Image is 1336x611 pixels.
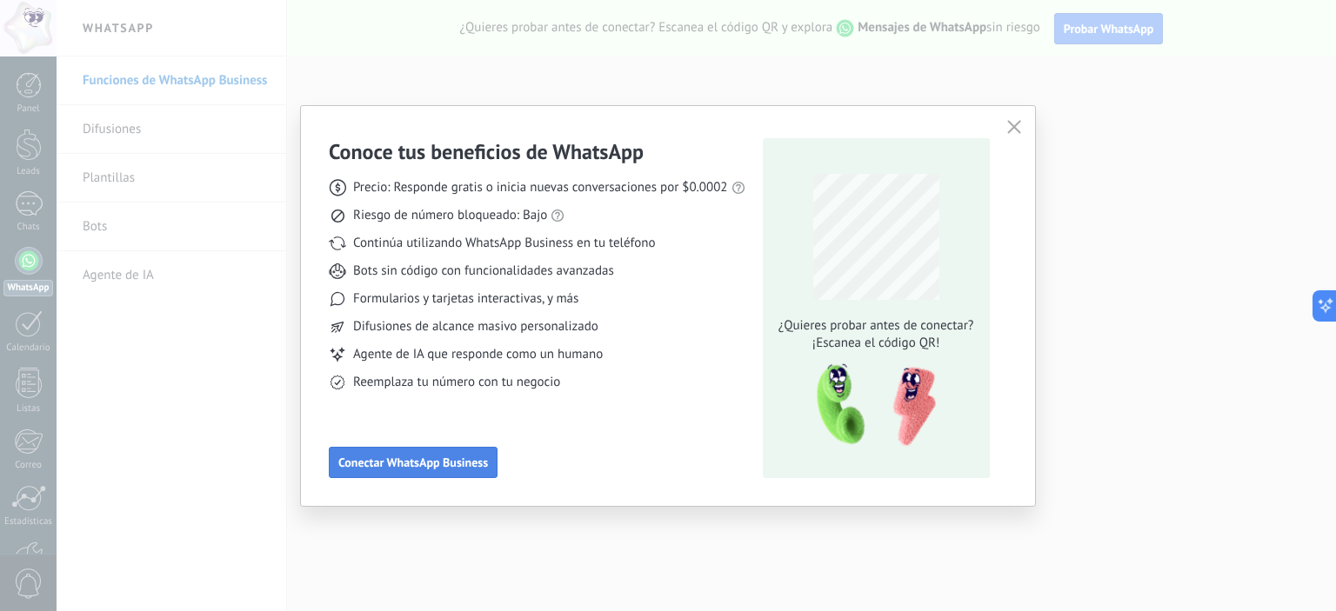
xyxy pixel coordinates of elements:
[329,138,644,165] h3: Conoce tus beneficios de WhatsApp
[353,290,578,308] span: Formularios y tarjetas interactivas, y más
[353,235,655,252] span: Continúa utilizando WhatsApp Business en tu teléfono
[353,374,560,391] span: Reemplaza tu número con tu negocio
[353,346,603,363] span: Agente de IA que responde como un humano
[773,317,979,335] span: ¿Quieres probar antes de conectar?
[353,262,614,280] span: Bots sin código con funcionalidades avanzadas
[773,335,979,352] span: ¡Escanea el código QR!
[802,359,939,452] img: qr-pic-1x.png
[353,318,598,335] span: Difusiones de alcance masivo personalizado
[353,179,728,196] span: Precio: Responde gratis o inicia nuevas conversaciones por $0.0002
[329,447,498,478] button: Conectar WhatsApp Business
[338,456,488,468] span: Conectar WhatsApp Business
[353,207,547,224] span: Riesgo de número bloqueado: Bajo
